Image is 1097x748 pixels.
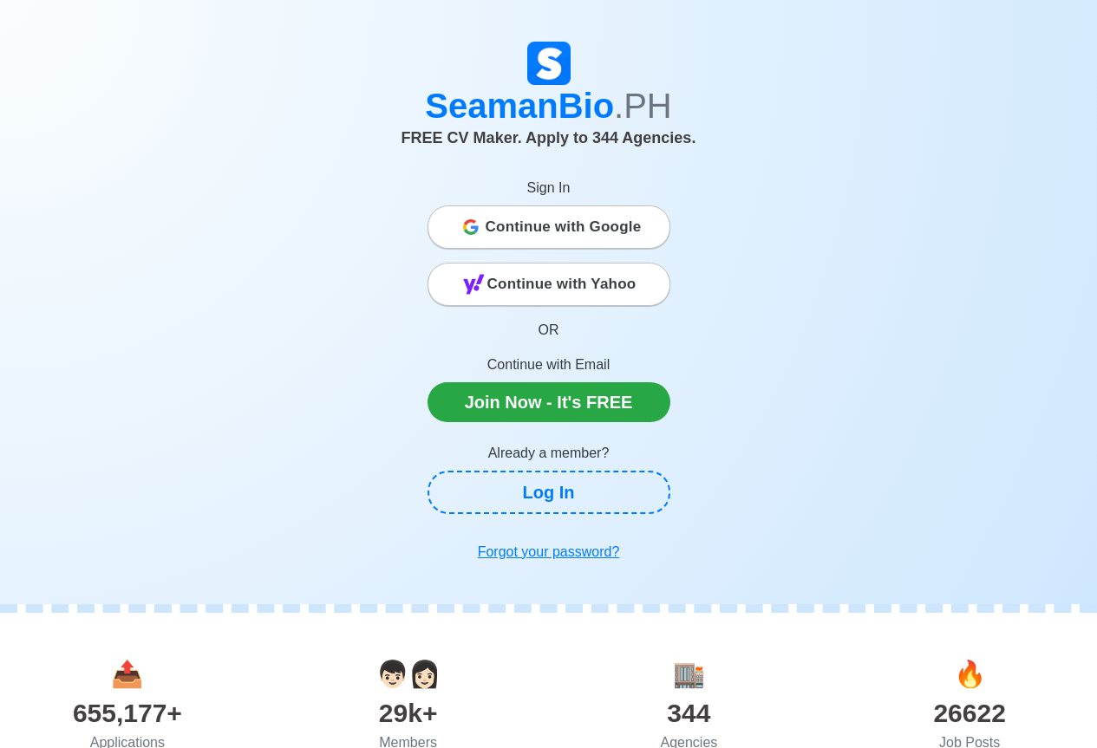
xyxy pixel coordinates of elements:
div: 344 [549,693,830,732]
img: Logo [527,42,571,85]
a: Join Now - It's FREE [428,382,670,422]
h1: SeamanBio [68,85,1030,127]
span: Continue with Yahoo [487,267,637,302]
button: Continue with Yahoo [428,263,670,306]
span: agencies [673,660,705,688]
a: Forgot your password? [428,535,670,569]
span: FREE CV Maker. Apply to 344 Agencies. [402,129,696,146]
span: users [376,660,441,688]
span: applications [111,660,143,688]
span: jobs [954,660,986,688]
p: Continue with Email [428,354,670,375]
p: Already a member? [428,443,670,464]
p: Sign In [428,178,670,198]
u: Forgot your password? [478,544,620,559]
span: Continue with Google [486,210,642,244]
div: 29k+ [268,693,549,732]
button: Continue with Google [428,205,670,249]
p: OR [428,320,670,341]
span: .PH [614,87,672,125]
a: Log In [428,471,670,514]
